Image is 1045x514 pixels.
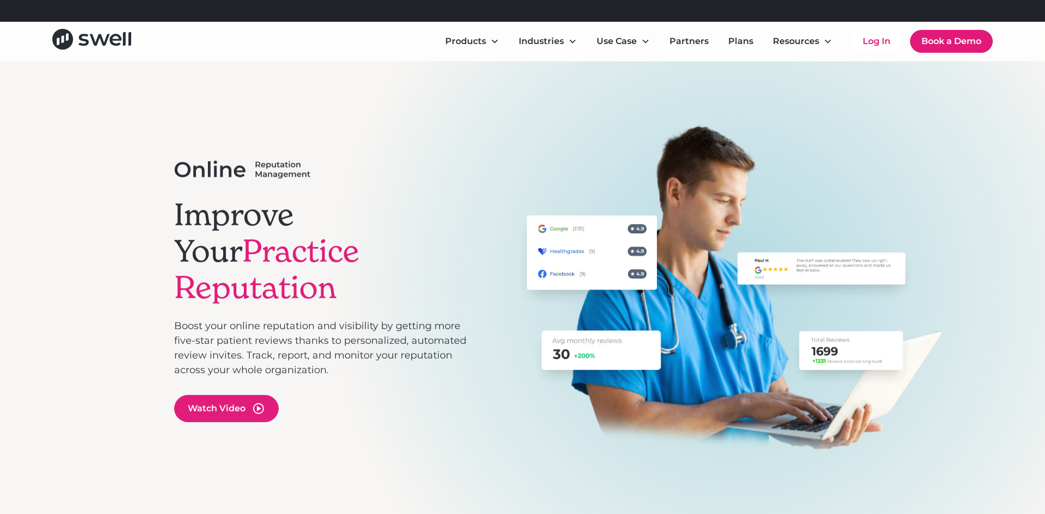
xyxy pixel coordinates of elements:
[910,30,993,53] a: Book a Demo
[188,402,245,415] div: Watch Video
[174,232,359,307] span: Practice Reputation
[720,30,762,52] a: Plans
[764,30,841,52] div: Resources
[174,319,467,377] p: Boost your online reputation and visibility by getting more five-star patient reviews thanks to p...
[437,30,508,52] div: Products
[597,35,637,48] div: Use Case
[174,196,467,306] h1: Improve Your
[52,29,131,53] a: home
[174,395,279,422] a: open lightbox
[445,35,486,48] div: Products
[505,123,969,454] img: Illustration
[510,30,586,52] div: Industries
[661,30,717,52] a: Partners
[519,35,564,48] div: Industries
[852,30,901,52] a: Log In
[588,30,659,52] div: Use Case
[773,35,819,48] div: Resources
